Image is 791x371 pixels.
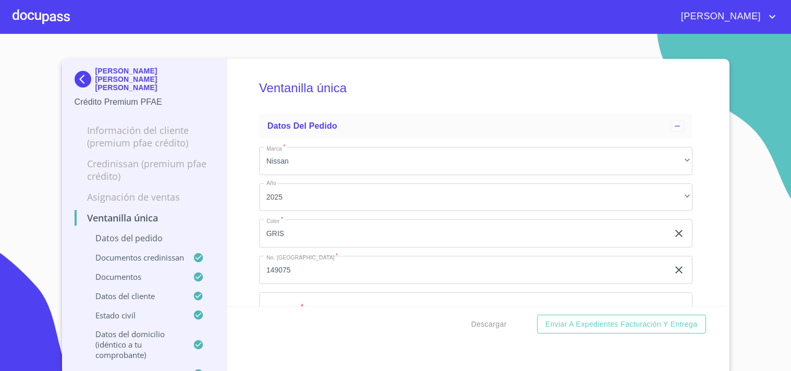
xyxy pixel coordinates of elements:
span: Datos del pedido [267,121,337,130]
span: Enviar a Expedientes Facturación y Entrega [545,318,698,331]
p: Crédito Premium PFAE [75,96,215,108]
h5: Ventanilla única [259,67,692,109]
p: Documentos [75,271,193,282]
div: 2025 [259,183,692,212]
img: Docupass spot blue [75,71,95,88]
div: Datos del pedido [259,114,692,139]
span: [PERSON_NAME] [673,8,766,25]
p: Estado civil [75,310,193,320]
button: clear input [673,227,685,240]
p: Datos del pedido [75,232,215,244]
button: account of current user [673,8,778,25]
button: Descargar [467,315,511,334]
p: Documentos CrediNissan [75,252,193,263]
p: Información del cliente (Premium PFAE Crédito) [75,124,215,149]
p: Ventanilla única [75,212,215,224]
p: Credinissan (Premium PFAE Crédito) [75,157,215,182]
p: Datos del cliente [75,291,193,301]
span: Descargar [471,318,507,331]
p: [PERSON_NAME] [PERSON_NAME] [PERSON_NAME] [95,67,215,92]
div: Nissan [259,147,692,175]
button: Enviar a Expedientes Facturación y Entrega [537,315,706,334]
div: [PERSON_NAME] [PERSON_NAME] [PERSON_NAME] [75,67,215,96]
button: clear input [673,264,685,276]
p: Datos del domicilio (idéntico a tu comprobante) [75,329,193,360]
p: Asignación de Ventas [75,191,215,203]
